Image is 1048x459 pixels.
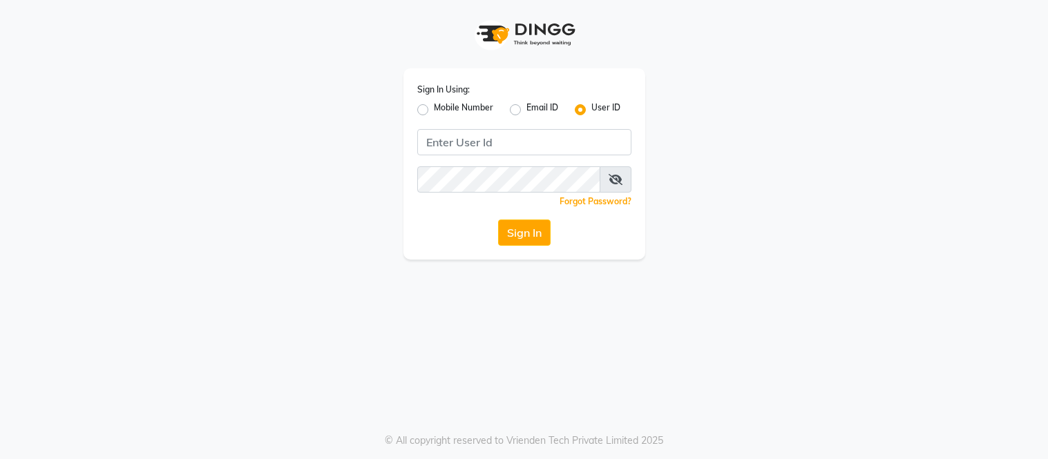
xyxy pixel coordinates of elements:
a: Forgot Password? [560,196,631,206]
label: Email ID [526,101,558,118]
input: Username [417,129,631,155]
label: Sign In Using: [417,84,470,96]
input: Username [417,166,600,193]
img: logo1.svg [469,14,580,55]
button: Sign In [498,219,551,246]
label: User ID [591,101,620,118]
label: Mobile Number [434,101,493,118]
